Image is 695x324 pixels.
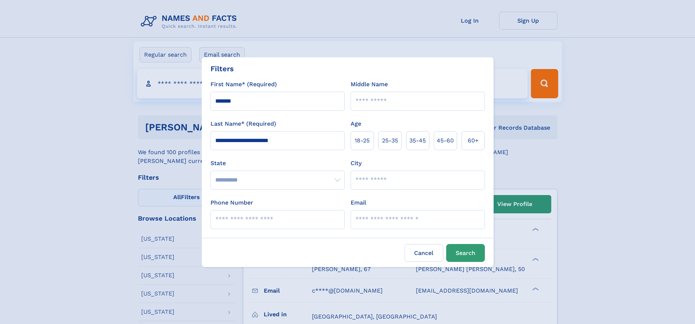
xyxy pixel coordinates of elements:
[351,119,361,128] label: Age
[351,80,388,89] label: Middle Name
[211,198,253,207] label: Phone Number
[437,136,454,145] span: 45‑60
[211,80,277,89] label: First Name* (Required)
[351,198,366,207] label: Email
[211,119,276,128] label: Last Name* (Required)
[351,159,362,168] label: City
[405,244,443,262] label: Cancel
[211,159,345,168] label: State
[382,136,398,145] span: 25‑35
[355,136,370,145] span: 18‑25
[409,136,426,145] span: 35‑45
[446,244,485,262] button: Search
[468,136,479,145] span: 60+
[211,63,234,74] div: Filters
